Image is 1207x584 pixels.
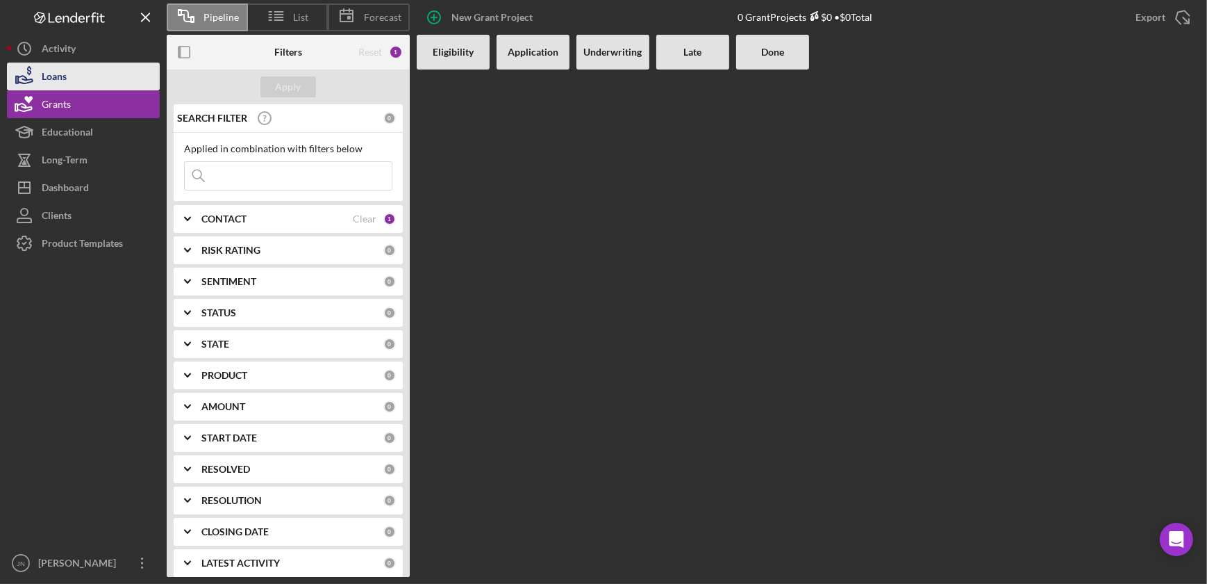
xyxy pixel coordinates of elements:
b: AMOUNT [201,401,245,412]
div: Activity [42,35,76,66]
div: 0 [383,307,396,319]
b: RESOLUTION [201,495,262,506]
div: 0 [383,494,396,507]
b: Underwriting [584,47,642,58]
button: Export [1122,3,1200,31]
div: Open Intercom Messenger [1160,523,1193,556]
b: Late [684,47,702,58]
div: 0 [383,400,396,413]
div: Product Templates [42,229,123,261]
b: Done [761,47,784,58]
div: Export [1135,3,1165,31]
div: 0 [383,338,396,350]
div: Dashboard [42,174,89,205]
div: 0 [383,369,396,382]
span: Pipeline [203,12,239,23]
button: Clients [7,202,160,229]
text: JN [17,560,25,567]
b: RESOLVED [201,464,250,475]
b: Filters [274,47,302,58]
div: 0 [383,557,396,569]
b: SEARCH FILTER [177,113,247,124]
b: SENTIMENT [201,276,256,287]
div: 1 [383,213,396,225]
div: 0 [383,112,396,124]
div: 0 [383,275,396,288]
div: 0 [383,244,396,257]
div: Loans [42,63,67,94]
div: [PERSON_NAME] [35,549,125,581]
b: Application [508,47,558,58]
b: CLOSING DATE [201,526,269,537]
button: Activity [7,35,160,63]
div: 0 [383,526,396,538]
b: Eligibility [433,47,474,58]
div: Apply [276,76,301,97]
b: CONTACT [201,213,247,225]
button: Loans [7,63,160,90]
div: 1 [389,45,403,59]
div: Applied in combination with filters below [184,143,392,154]
div: Educational [42,118,93,149]
div: Long-Term [42,146,88,177]
button: Long-Term [7,146,160,174]
b: STATUS [201,307,236,318]
div: 0 Grant Projects • $0 Total [738,11,872,23]
b: LATEST ACTIVITY [201,558,280,569]
div: Grants [42,90,71,122]
b: START DATE [201,432,257,444]
div: $0 [806,11,832,23]
button: New Grant Project [417,3,547,31]
button: Apply [260,76,316,97]
div: Clear [353,213,376,225]
button: Grants [7,90,160,118]
button: JN[PERSON_NAME] [7,549,160,577]
button: Product Templates [7,229,160,257]
div: 0 [383,463,396,476]
button: Educational [7,118,160,146]
span: List [294,12,309,23]
div: 0 [383,432,396,444]
b: RISK RATING [201,245,260,256]
button: Dashboard [7,174,160,202]
b: STATE [201,339,229,350]
b: PRODUCT [201,370,247,381]
div: New Grant Project [451,3,533,31]
div: Reset [358,47,382,58]
div: Clients [42,202,72,233]
span: Forecast [364,12,401,23]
